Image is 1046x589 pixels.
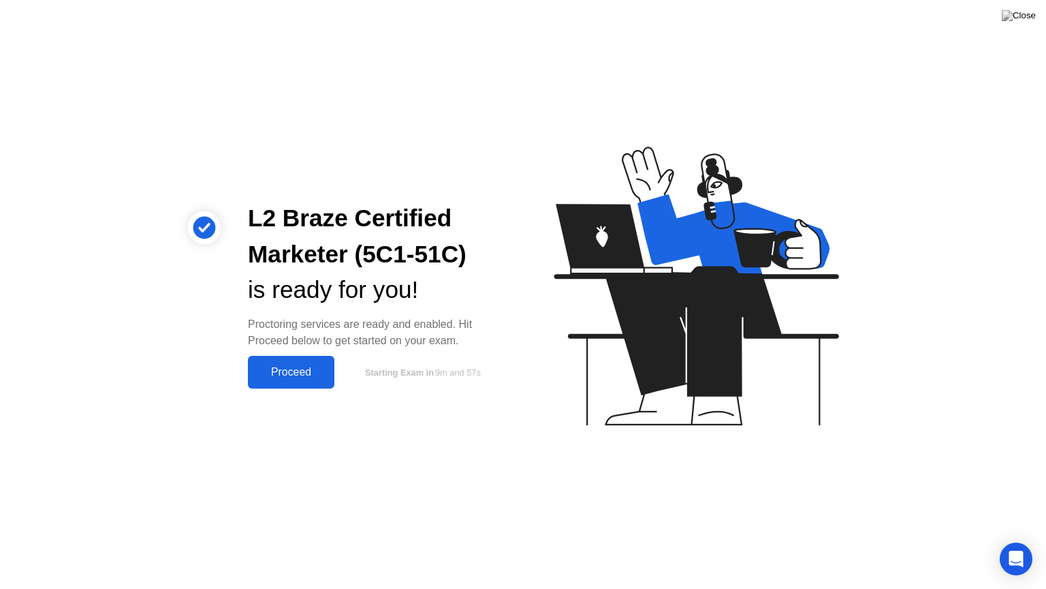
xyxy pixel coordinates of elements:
[1000,543,1032,575] div: Open Intercom Messenger
[248,272,501,308] div: is ready for you!
[248,200,501,273] div: L2 Braze Certified Marketer (5C1-51C)
[435,367,481,378] span: 9m and 57s
[248,316,501,349] div: Proctoring services are ready and enabled. Hit Proceed below to get started on your exam.
[252,366,330,378] div: Proceed
[1002,10,1036,21] img: Close
[248,356,334,389] button: Proceed
[341,359,501,385] button: Starting Exam in9m and 57s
